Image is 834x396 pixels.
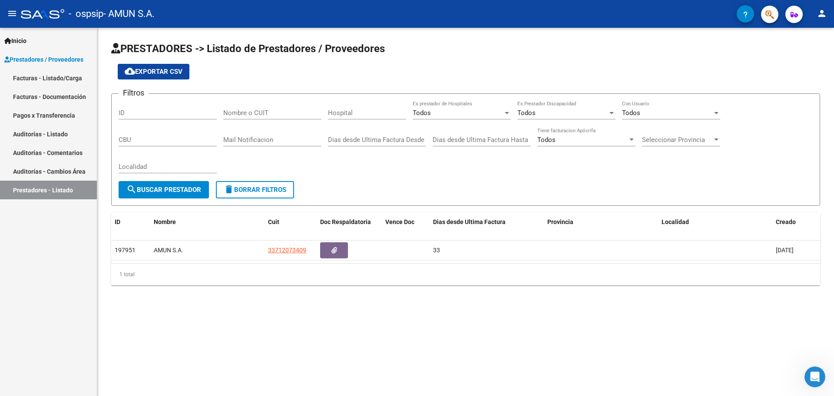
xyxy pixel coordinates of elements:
[125,66,135,76] mat-icon: cloud_download
[224,184,234,195] mat-icon: delete
[4,36,26,46] span: Inicio
[125,68,182,76] span: Exportar CSV
[111,264,820,285] div: 1 total
[658,213,772,231] datatable-header-cell: Localidad
[430,213,544,231] datatable-header-cell: Dias desde Ultima Factura
[115,218,120,225] span: ID
[119,181,209,198] button: Buscar Prestador
[804,366,825,387] iframe: Intercom live chat
[433,247,440,254] span: 33
[268,218,279,225] span: Cuit
[776,218,796,225] span: Creado
[547,218,573,225] span: Provincia
[119,87,149,99] h3: Filtros
[268,247,306,254] span: 33712073409
[150,213,265,231] datatable-header-cell: Nombre
[413,109,431,117] span: Todos
[111,43,385,55] span: PRESTADORES -> Listado de Prestadores / Proveedores
[115,247,136,254] span: 197951
[4,55,83,64] span: Prestadores / Proveedores
[776,247,794,254] span: [DATE]
[385,218,414,225] span: Vence Doc
[7,8,17,19] mat-icon: menu
[126,186,201,194] span: Buscar Prestador
[224,186,286,194] span: Borrar Filtros
[642,136,712,144] span: Seleccionar Provincia
[118,64,189,79] button: Exportar CSV
[317,213,382,231] datatable-header-cell: Doc Respaldatoria
[216,181,294,198] button: Borrar Filtros
[320,218,371,225] span: Doc Respaldatoria
[433,218,506,225] span: Dias desde Ultima Factura
[126,184,137,195] mat-icon: search
[622,109,640,117] span: Todos
[772,213,820,231] datatable-header-cell: Creado
[517,109,536,117] span: Todos
[382,213,430,231] datatable-header-cell: Vence Doc
[544,213,658,231] datatable-header-cell: Provincia
[69,4,103,23] span: - ospsip
[537,136,556,144] span: Todos
[154,245,261,255] div: AMUN S.A.
[154,218,176,225] span: Nombre
[103,4,155,23] span: - AMUN S.A.
[111,213,150,231] datatable-header-cell: ID
[265,213,317,231] datatable-header-cell: Cuit
[662,218,689,225] span: Localidad
[817,8,827,19] mat-icon: person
